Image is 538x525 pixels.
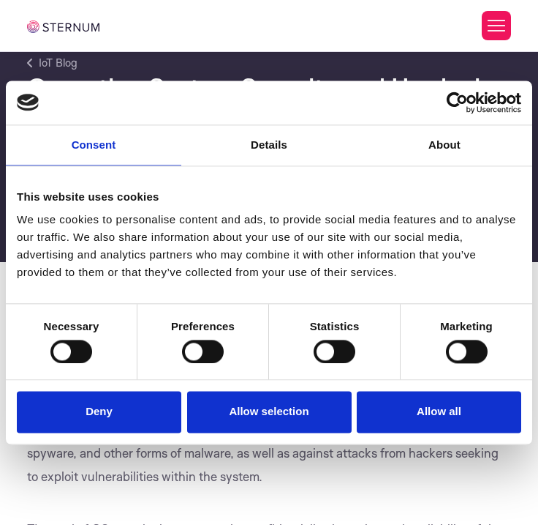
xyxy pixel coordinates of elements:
img: sternum iot [27,21,99,33]
button: Deny [17,392,181,433]
strong: Preferences [171,320,235,332]
img: logo [17,94,39,111]
a: Consent [6,125,181,165]
div: We use cookies to personalise content and ads, to provide social media features and to analyse ou... [17,211,521,281]
button: Allow selection [187,392,352,433]
div: This website uses cookies [17,188,521,206]
strong: Statistics [310,320,360,332]
strong: Necessary [44,320,99,332]
a: Details [181,125,357,165]
a: About [357,125,532,165]
button: Allow all [357,392,521,433]
h1: Operating System Security and Hardening for Windows, Linux, and IoS [27,72,511,130]
span: Operating system security, or OS security, refers to the policies and mechanisms designed to prot... [27,375,499,484]
strong: Marketing [440,320,493,332]
a: Usercentrics Cookiebot - opens in a new window [393,92,521,113]
a: IoT Blog [27,54,77,72]
button: Toggle Menu [482,11,511,40]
